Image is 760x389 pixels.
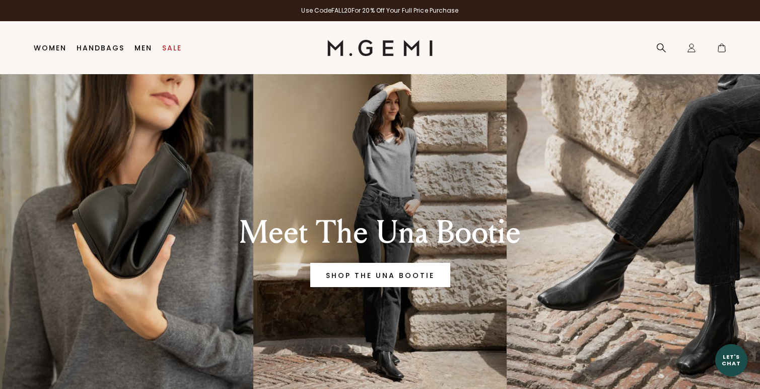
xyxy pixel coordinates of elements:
a: Men [134,44,152,52]
img: M.Gemi [327,40,433,56]
a: Women [34,44,66,52]
a: Banner primary button [310,263,450,287]
div: Meet The Una Bootie [205,214,555,251]
a: Handbags [77,44,124,52]
strong: FALL20 [331,6,352,15]
a: Sale [162,44,182,52]
div: Let's Chat [715,354,747,366]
